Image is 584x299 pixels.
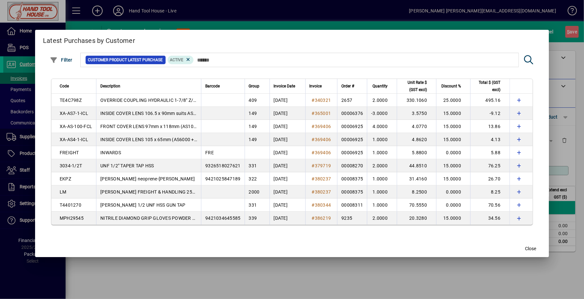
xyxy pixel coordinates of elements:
span: 380237 [315,189,331,195]
td: 31.4160 [397,172,436,185]
div: Barcode [205,83,240,90]
span: 369406 [315,150,331,155]
span: 340321 [315,98,331,103]
span: Invoice [310,83,322,90]
h2: Latest Purchases by Customer [35,30,549,49]
td: 1.0000 [367,198,397,212]
td: 495.16 [470,94,510,107]
div: Total $ (GST excl) [474,79,506,93]
span: FRE [205,150,214,155]
span: 322 [249,176,257,181]
span: 9326518027621 [205,163,240,168]
span: [PERSON_NAME] neoprene-[PERSON_NAME] [100,176,195,181]
td: 5.88 [470,146,510,159]
span: Invoice Date [274,83,295,90]
span: TE4C798Z [60,98,82,103]
span: # [312,150,315,155]
td: 4.0000 [367,120,397,133]
a: #380344 [310,201,333,209]
span: 409 [249,98,257,103]
span: 3034-1/2T [60,163,82,168]
td: [DATE] [270,185,305,198]
span: Active [170,58,184,62]
span: INWARDS [100,150,121,155]
td: 00008375 [337,172,367,185]
div: Invoice [310,83,333,90]
td: 4.13 [470,133,510,146]
td: 70.56 [470,198,510,212]
td: 9235 [337,212,367,225]
td: [DATE] [270,198,305,212]
span: 149 [249,111,257,116]
span: 339 [249,215,257,221]
span: Total $ (GST excl) [474,79,500,93]
td: 0.0000 [436,198,470,212]
div: Discount % [440,83,467,90]
span: NITRILE DIAMOND GRIP GLOVES POWDER FREE, BLACK, XL, 240MM CUFF, 9.0G [100,215,271,221]
td: 00006925 [337,133,367,146]
td: -3.0000 [367,107,397,120]
div: Group [249,83,266,90]
span: Barcode [205,83,220,90]
span: 9421025847189 [205,176,240,181]
span: # [312,202,315,208]
div: Description [100,83,197,90]
td: 1.0000 [367,185,397,198]
span: Discount % [441,83,461,90]
span: 369406 [315,124,331,129]
span: Close [525,245,536,252]
div: Quantity [371,83,393,90]
div: Order # [341,83,363,90]
span: # [312,124,315,129]
mat-chip: Product Activation Status: Active [168,56,194,64]
td: 00008375 [337,185,367,198]
td: [DATE] [270,94,305,107]
td: [DATE] [270,107,305,120]
a: #340321 [310,97,333,104]
span: 380237 [315,176,331,181]
td: 3.5750 [397,107,436,120]
span: Unit Rate $ (GST excl) [401,79,427,93]
span: Order # [341,83,354,90]
td: 44.8510 [397,159,436,172]
span: OVERRIDE COUPLING HYDRAULIC 1-7/8" Z/P 2500kg [100,98,213,103]
span: Quantity [373,83,388,90]
span: 331 [249,202,257,208]
a: #386219 [310,215,333,222]
span: INSIDE COVER LENS 106.5 x 90mm suits AS7000D [100,111,207,116]
span: # [312,215,315,221]
td: [DATE] [270,212,305,225]
span: XA-AS-100-FCL [60,124,92,129]
span: XA-AS4-1-ICL [60,137,88,142]
span: # [312,137,315,142]
td: 15.0000 [436,133,470,146]
span: 369406 [315,137,331,142]
td: 15.0000 [436,159,470,172]
span: 331 [249,163,257,168]
button: Close [520,243,541,254]
button: Filter [48,54,74,66]
td: 13.86 [470,120,510,133]
span: 379719 [315,163,331,168]
td: 0.0000 [436,146,470,159]
td: 1.0000 [367,172,397,185]
a: #369406 [310,136,333,143]
span: 386219 [315,215,331,221]
span: # [312,176,315,181]
td: 2.0000 [367,159,397,172]
span: # [312,98,315,103]
td: 5.8800 [397,146,436,159]
td: 15.0000 [436,120,470,133]
span: 365001 [315,111,331,116]
a: #380237 [310,188,333,196]
td: 20.3280 [397,212,436,225]
span: 149 [249,124,257,129]
span: [PERSON_NAME] FREIGHT & HANDLING 25KG 0.1M3 [100,189,213,195]
td: [DATE] [270,146,305,159]
span: UNF 1/2" TAPER TAP HSS [100,163,154,168]
td: 70.5550 [397,198,436,212]
td: 34.56 [470,212,510,225]
span: T4401270 [60,202,81,208]
span: FREIGHT [60,150,79,155]
a: #369406 [310,149,333,156]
